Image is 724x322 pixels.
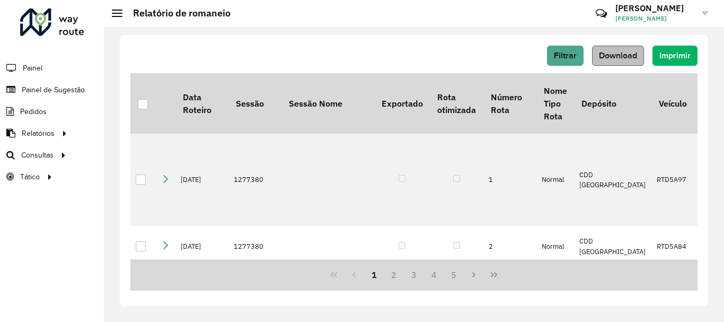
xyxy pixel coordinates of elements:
th: Exportado [374,73,430,134]
button: 2 [384,265,404,285]
button: 3 [404,265,424,285]
th: Depósito [574,73,651,134]
span: [PERSON_NAME] [615,14,695,23]
td: RTD5A84 [651,226,695,267]
th: Veículo [651,73,695,134]
button: Next Page [464,265,484,285]
button: Imprimir [652,46,697,66]
td: [DATE] [175,134,228,226]
h2: Relatório de romaneio [122,7,231,19]
button: 4 [424,265,444,285]
button: Filtrar [547,46,584,66]
span: Pedidos [20,106,47,117]
span: Relatórios [22,128,55,139]
td: 2 [483,226,536,267]
span: Filtrar [554,51,577,60]
button: Download [592,46,644,66]
span: Download [599,51,637,60]
a: Contato Rápido [590,2,613,25]
td: 1277380 [228,226,281,267]
td: [DATE] [175,226,228,267]
td: Normal [536,226,574,267]
th: Sessão [228,73,281,134]
td: CDD [GEOGRAPHIC_DATA] [574,134,651,226]
td: 1277380 [228,134,281,226]
span: Painel de Sugestão [22,84,85,95]
span: Painel [23,63,42,74]
th: Número Rota [483,73,536,134]
span: Tático [20,171,40,182]
th: Data Roteiro [175,73,228,134]
span: Consultas [21,150,54,161]
button: Last Page [484,265,504,285]
td: CDD [GEOGRAPHIC_DATA] [574,226,651,267]
th: Rota otimizada [430,73,483,134]
td: RTD5A97 [651,134,695,226]
th: Nome Tipo Rota [536,73,574,134]
button: 1 [364,265,384,285]
span: Imprimir [659,51,691,60]
h3: [PERSON_NAME] [615,3,695,13]
td: 1 [483,134,536,226]
td: Normal [536,134,574,226]
th: Sessão Nome [281,73,374,134]
button: 5 [444,265,464,285]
